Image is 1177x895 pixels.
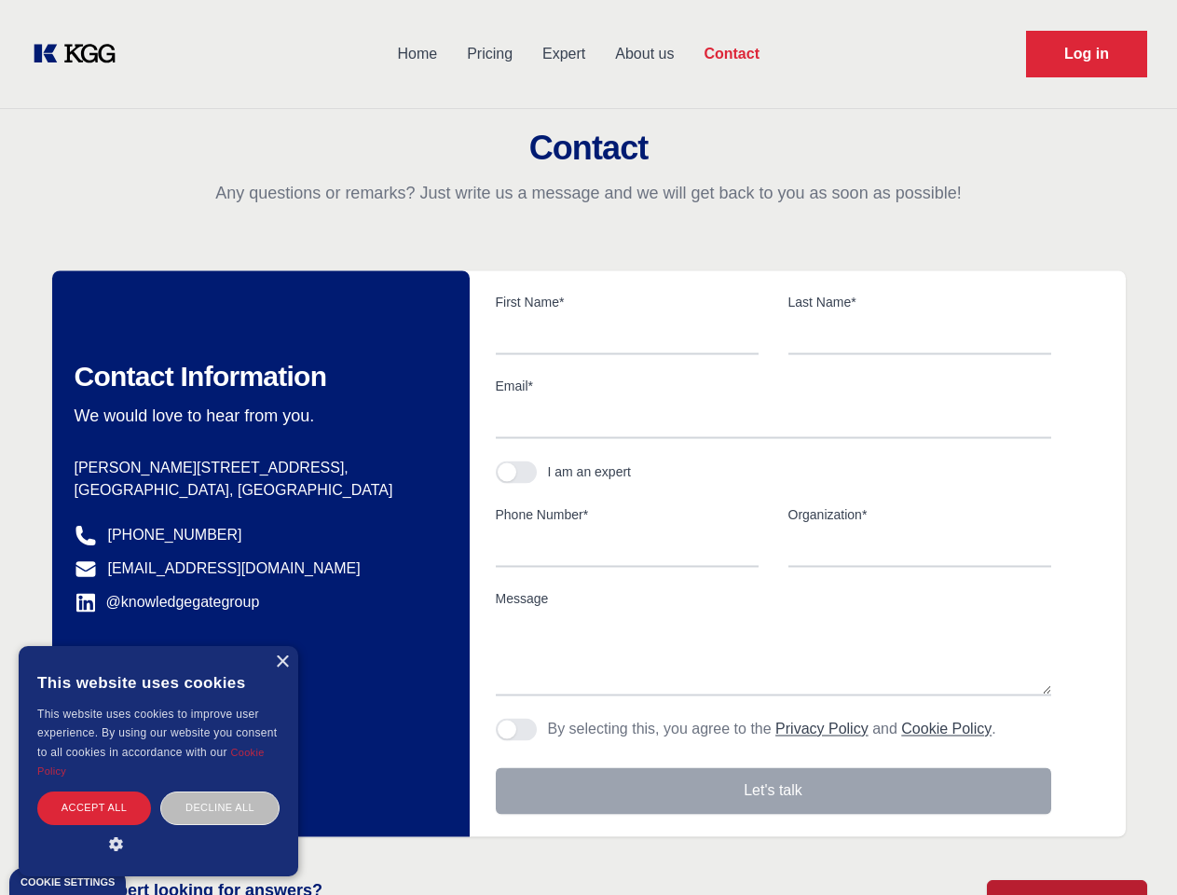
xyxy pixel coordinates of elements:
[496,377,1051,395] label: Email*
[452,30,527,78] a: Pricing
[548,462,632,481] div: I am an expert
[788,505,1051,524] label: Organization*
[22,130,1155,167] h2: Contact
[30,39,130,69] a: KOL Knowledge Platform: Talk to Key External Experts (KEE)
[75,479,440,502] p: [GEOGRAPHIC_DATA], [GEOGRAPHIC_DATA]
[901,721,992,737] a: Cookie Policy
[775,721,869,737] a: Privacy Policy
[788,293,1051,311] label: Last Name*
[75,457,440,479] p: [PERSON_NAME][STREET_ADDRESS],
[75,360,440,393] h2: Contact Information
[37,660,280,705] div: This website uses cookies
[689,30,774,78] a: Contact
[21,877,115,888] div: Cookie settings
[496,767,1051,814] button: Let's talk
[600,30,689,78] a: About us
[1084,805,1177,895] iframe: Chat Widget
[108,524,242,546] a: [PHONE_NUMBER]
[37,708,277,759] span: This website uses cookies to improve user experience. By using our website you consent to all coo...
[37,747,265,777] a: Cookie Policy
[22,182,1155,204] p: Any questions or remarks? Just write us a message and we will get back to you as soon as possible!
[75,591,260,613] a: @knowledgegategroup
[527,30,600,78] a: Expert
[75,405,440,427] p: We would love to hear from you.
[160,792,280,824] div: Decline all
[496,505,759,524] label: Phone Number*
[496,293,759,311] label: First Name*
[108,558,361,580] a: [EMAIL_ADDRESS][DOMAIN_NAME]
[37,792,151,824] div: Accept all
[382,30,452,78] a: Home
[275,655,289,669] div: Close
[1026,31,1147,77] a: Request Demo
[548,718,996,740] p: By selecting this, you agree to the and .
[496,589,1051,608] label: Message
